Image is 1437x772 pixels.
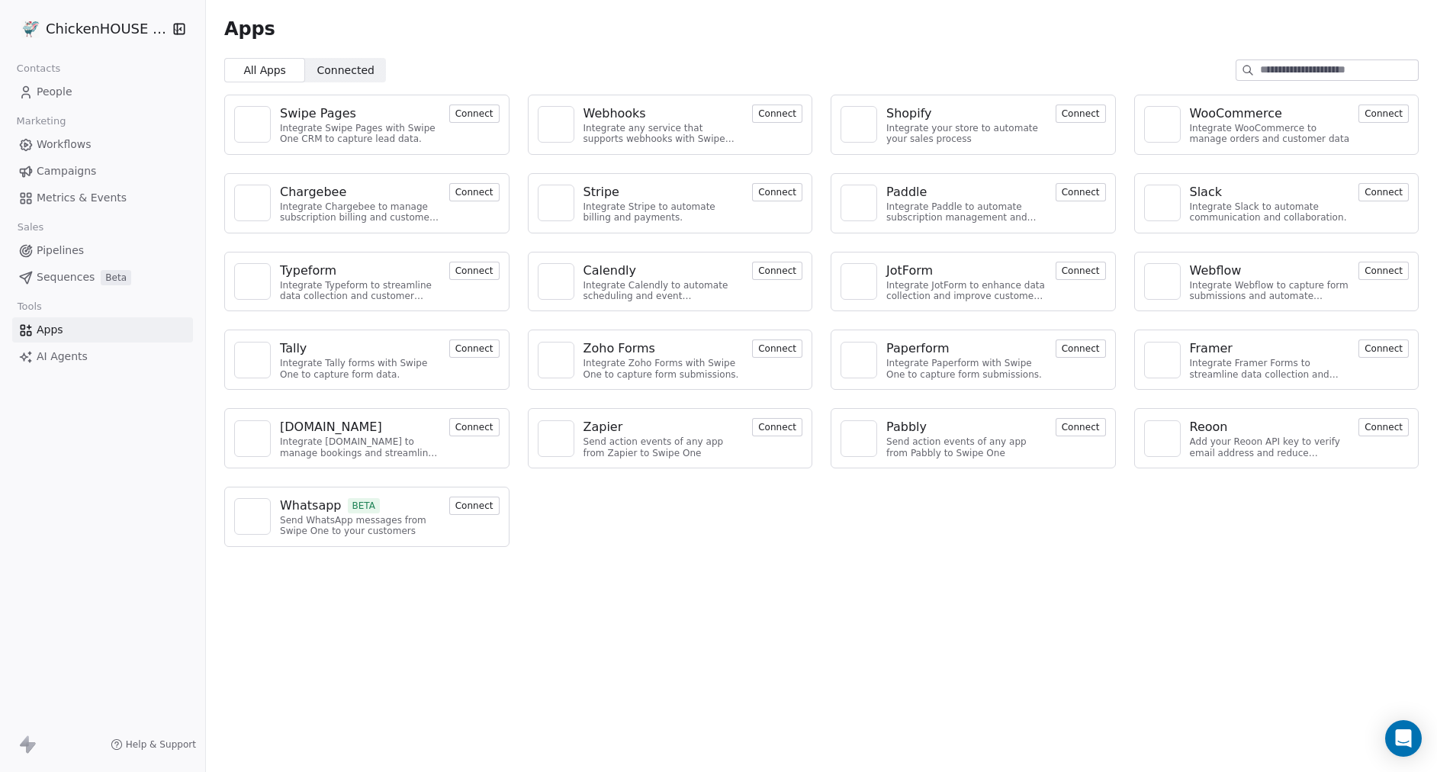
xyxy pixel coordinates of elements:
[583,105,646,123] div: Webhooks
[538,420,574,457] a: NA
[583,339,655,358] div: Zoho Forms
[886,201,1046,224] div: Integrate Paddle to automate subscription management and customer engagement.
[752,341,802,355] a: Connect
[24,40,37,52] img: website_grey.svg
[1190,183,1222,201] div: Slack
[1151,113,1174,136] img: NA
[1056,341,1106,355] a: Connect
[583,280,744,302] div: Integrate Calendly to automate scheduling and event management.
[752,183,802,201] button: Connect
[40,40,171,52] div: Dominio: [DOMAIN_NAME]
[234,420,271,457] a: NA
[886,262,933,280] div: JotForm
[1190,123,1350,145] div: Integrate WooCommerce to manage orders and customer data
[37,269,95,285] span: Sequences
[10,57,67,80] span: Contacts
[1056,262,1106,280] button: Connect
[1144,263,1181,300] a: NA
[583,358,744,380] div: Integrate Zoho Forms with Swipe One to capture form submissions.
[583,123,744,145] div: Integrate any service that supports webhooks with Swipe One to capture and automate data workflows.
[280,201,440,224] div: Integrate Chargebee to manage subscription billing and customer data.
[241,113,264,136] img: NA
[1151,349,1174,372] img: NA
[1144,106,1181,143] a: NA
[1190,183,1350,201] a: Slack
[37,163,96,179] span: Campaigns
[1358,263,1409,278] a: Connect
[280,123,440,145] div: Integrate Swipe Pages with Swipe One CRM to capture lead data.
[280,262,336,280] div: Typeform
[280,358,440,380] div: Integrate Tally forms with Swipe One to capture form data.
[317,63,375,79] span: Connected
[545,113,567,136] img: NA
[280,497,342,515] div: Whatsapp
[886,105,1046,123] a: Shopify
[886,418,927,436] div: Pabbly
[538,342,574,378] a: NA
[1056,183,1106,201] button: Connect
[752,185,802,199] a: Connect
[449,105,500,123] button: Connect
[583,418,623,436] div: Zapier
[280,497,440,515] a: WhatsappBETA
[449,498,500,513] a: Connect
[886,339,1046,358] a: Paperform
[583,436,744,458] div: Send action events of any app from Zapier to Swipe One
[1056,420,1106,434] a: Connect
[46,19,168,39] span: ChickenHOUSE snc
[37,137,92,153] span: Workflows
[752,105,802,123] button: Connect
[241,427,264,450] img: NA
[449,341,500,355] a: Connect
[1151,191,1174,214] img: NA
[280,339,307,358] div: Tally
[37,322,63,338] span: Apps
[538,106,574,143] a: NA
[449,262,500,280] button: Connect
[18,16,162,42] button: ChickenHOUSE snc
[101,270,131,285] span: Beta
[12,265,193,290] a: SequencesBeta
[449,183,500,201] button: Connect
[280,183,346,201] div: Chargebee
[583,201,744,224] div: Integrate Stripe to automate billing and payments.
[241,191,264,214] img: NA
[1358,262,1409,280] button: Connect
[1190,262,1350,280] a: Webflow
[1358,105,1409,123] button: Connect
[752,263,802,278] a: Connect
[752,418,802,436] button: Connect
[583,183,619,201] div: Stripe
[847,113,870,136] img: NA
[449,185,500,199] a: Connect
[280,436,440,458] div: Integrate [DOMAIN_NAME] to manage bookings and streamline scheduling.
[224,18,275,40] span: Apps
[1358,339,1409,358] button: Connect
[126,738,196,751] span: Help & Support
[886,105,932,123] div: Shopify
[241,349,264,372] img: NA
[1190,436,1350,458] div: Add your Reoon API key to verify email address and reduce bounces
[280,105,440,123] a: Swipe Pages
[1190,358,1350,380] div: Integrate Framer Forms to streamline data collection and customer engagement.
[12,132,193,157] a: Workflows
[234,106,271,143] a: NA
[80,90,117,100] div: Dominio
[1190,418,1350,436] a: Reoon
[1056,418,1106,436] button: Connect
[847,427,870,450] img: NA
[1190,262,1242,280] div: Webflow
[1358,418,1409,436] button: Connect
[752,106,802,121] a: Connect
[1056,106,1106,121] a: Connect
[752,262,802,280] button: Connect
[583,183,744,201] a: Stripe
[234,185,271,221] a: NA
[449,497,500,515] button: Connect
[12,159,193,184] a: Campaigns
[280,339,440,358] a: Tally
[1151,427,1174,450] img: NA
[841,342,877,378] a: NA
[24,24,37,37] img: logo_orange.svg
[280,418,440,436] a: [DOMAIN_NAME]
